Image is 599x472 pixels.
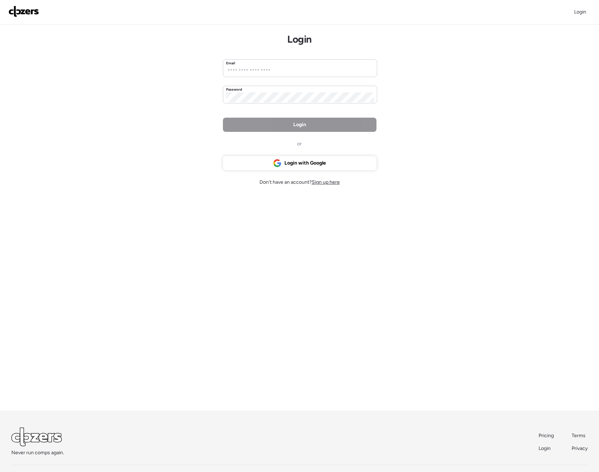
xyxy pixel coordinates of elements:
a: Pricing [539,432,555,439]
a: Terms [572,432,588,439]
span: or [297,140,302,147]
img: Logo [9,6,39,17]
span: Don't have an account? [260,179,340,186]
label: Password [226,87,242,92]
a: Privacy [572,445,588,452]
span: Login [539,445,551,451]
span: Sign up here [312,179,340,185]
span: Login [574,9,586,15]
span: Login with Google [284,160,326,167]
span: Pricing [539,433,554,439]
label: Email [226,60,235,66]
a: Login [539,445,555,452]
span: Privacy [572,445,588,451]
img: Logo Light [11,428,62,446]
h1: Login [287,33,311,45]
span: Login [293,121,306,128]
span: Never run comps again. [11,449,64,456]
span: Terms [572,433,585,439]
